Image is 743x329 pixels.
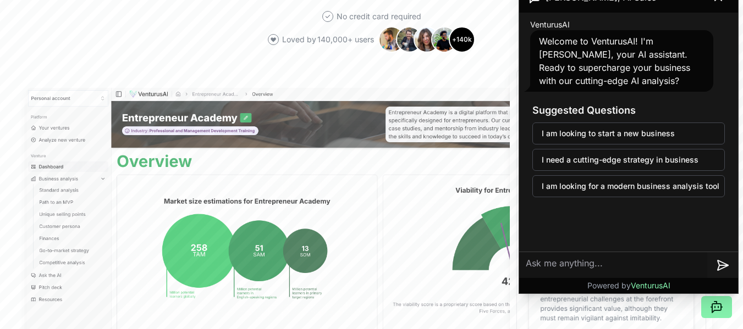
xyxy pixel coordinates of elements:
[431,26,458,53] img: Avatar 4
[539,36,690,86] span: Welcome to VenturusAI! I'm [PERSON_NAME], your AI assistant. Ready to supercharge your business w...
[631,281,670,290] span: VenturusAI
[396,26,422,53] img: Avatar 2
[587,280,670,291] p: Powered by
[532,103,725,118] h3: Suggested Questions
[378,26,405,53] img: Avatar 1
[530,19,570,30] span: VenturusAI
[532,122,725,144] button: I am looking to start a new business
[414,26,440,53] img: Avatar 3
[532,175,725,197] button: I am looking for a modern business analysis tool
[532,149,725,171] button: I need a cutting-edge strategy in business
